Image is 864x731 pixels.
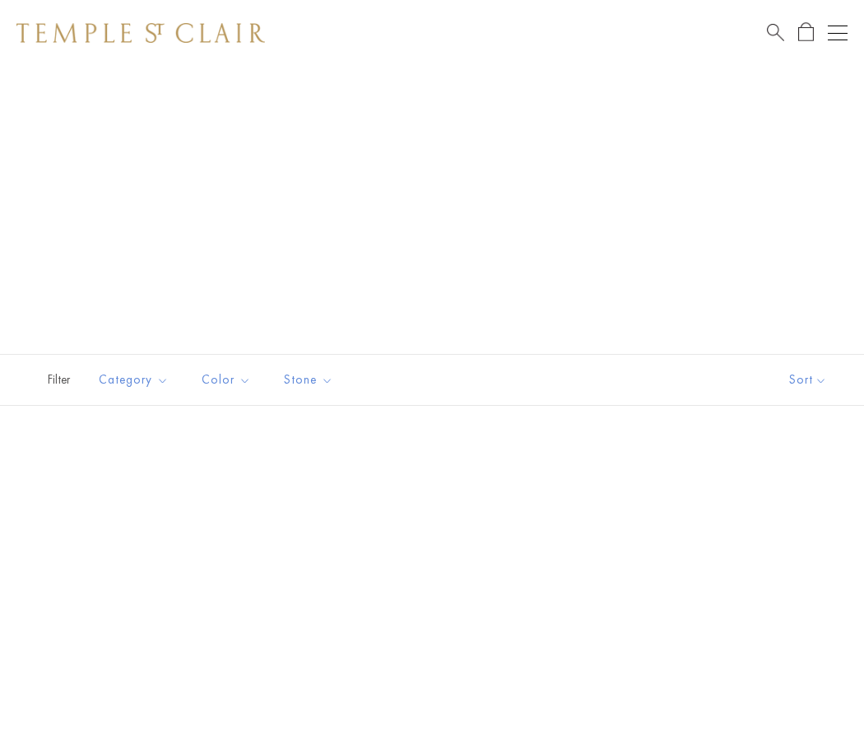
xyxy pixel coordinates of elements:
[91,370,181,390] span: Category
[272,361,346,398] button: Stone
[189,361,263,398] button: Color
[752,355,864,405] button: Show sort by
[276,370,346,390] span: Stone
[193,370,263,390] span: Color
[86,361,181,398] button: Category
[767,22,784,43] a: Search
[798,22,814,43] a: Open Shopping Bag
[828,23,848,43] button: Open navigation
[16,23,265,43] img: Temple St. Clair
